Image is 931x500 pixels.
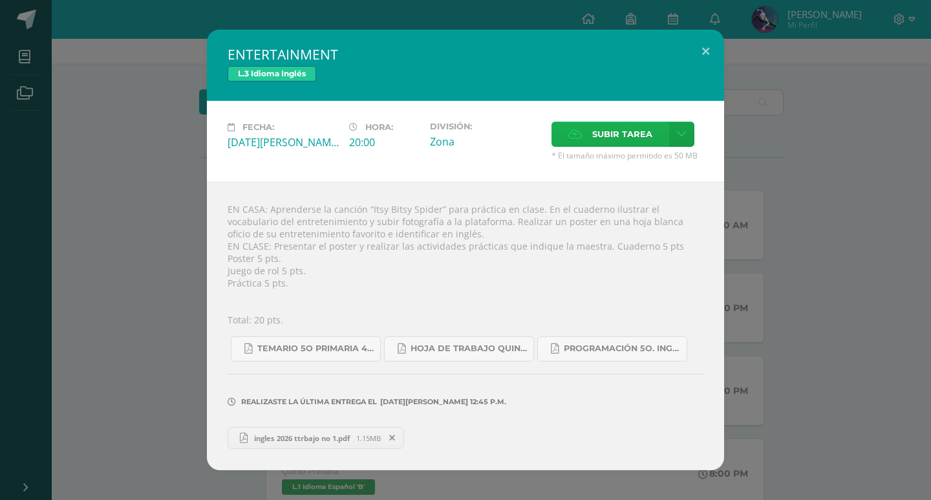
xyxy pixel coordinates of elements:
[257,343,374,354] span: Temario 5o primaria 4-2025.pdf
[228,45,703,63] h2: ENTERTAINMENT
[228,66,316,82] span: L.3 Idioma Inglés
[228,135,339,149] div: [DATE][PERSON_NAME]
[430,135,541,149] div: Zona
[430,122,541,131] label: División:
[411,343,527,354] span: Hoja de trabajo QUINTO1.pdf
[384,336,534,362] a: Hoja de trabajo QUINTO1.pdf
[241,397,377,406] span: Realizaste la última entrega el
[381,431,403,445] span: Remover entrega
[228,427,404,449] a: ingles 2026 ttrbajo no 1.pdf 1.15MB
[231,336,381,362] a: Temario 5o primaria 4-2025.pdf
[242,122,274,132] span: Fecha:
[365,122,393,132] span: Hora:
[592,122,652,146] span: Subir tarea
[207,182,724,470] div: EN CASA: Aprenderse la canción “Itsy Bitsy Spider” para práctica en clase. En el cuaderno ilustra...
[551,150,703,161] span: * El tamaño máximo permitido es 50 MB
[537,336,687,362] a: Programación 5o. Inglés B.pdf
[248,433,356,443] span: ingles 2026 ttrbajo no 1.pdf
[687,30,724,74] button: Close (Esc)
[377,402,506,402] span: [DATE][PERSON_NAME] 12:45 p.m.
[564,343,680,354] span: Programación 5o. Inglés B.pdf
[349,135,420,149] div: 20:00
[356,433,381,443] span: 1.15MB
